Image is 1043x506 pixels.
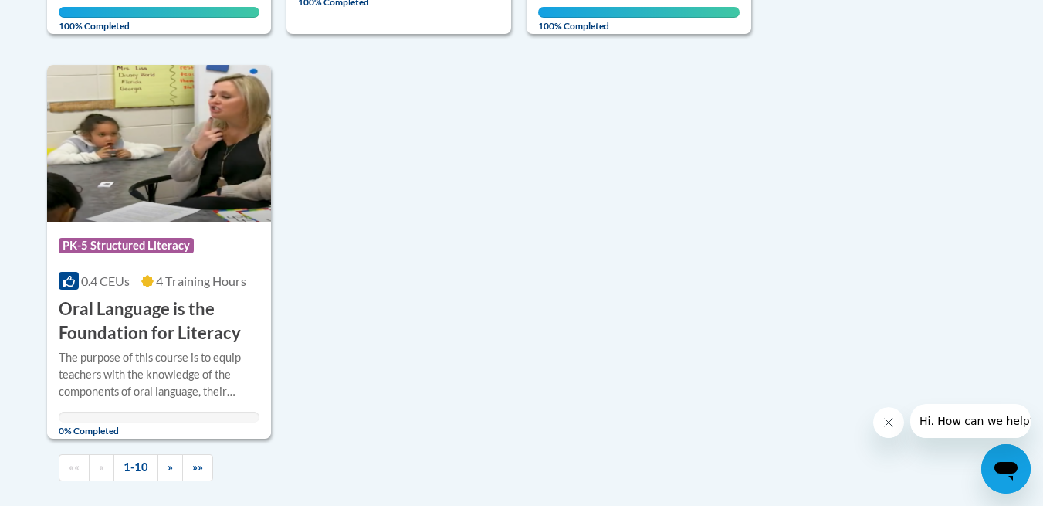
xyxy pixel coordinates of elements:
[81,273,130,288] span: 0.4 CEUs
[981,444,1031,494] iframe: Button to launch messaging window
[89,454,114,481] a: Previous
[9,11,125,23] span: Hi. How can we help?
[538,7,740,32] span: 100% Completed
[59,7,260,32] span: 100% Completed
[69,460,80,474] span: ««
[47,65,272,222] img: Course Logo
[99,460,104,474] span: «
[168,460,173,474] span: »
[59,7,260,18] div: Your progress
[59,454,90,481] a: Begining
[113,454,158,481] a: 1-10
[873,407,904,438] iframe: Close message
[59,349,260,400] div: The purpose of this course is to equip teachers with the knowledge of the components of oral lang...
[157,454,183,481] a: Next
[192,460,203,474] span: »»
[538,7,740,18] div: Your progress
[59,297,260,345] h3: Oral Language is the Foundation for Literacy
[59,238,194,253] span: PK-5 Structured Literacy
[156,273,246,288] span: 4 Training Hours
[910,404,1031,438] iframe: Message from company
[182,454,213,481] a: End
[47,65,272,439] a: Course LogoPK-5 Structured Literacy0.4 CEUs4 Training Hours Oral Language is the Foundation for L...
